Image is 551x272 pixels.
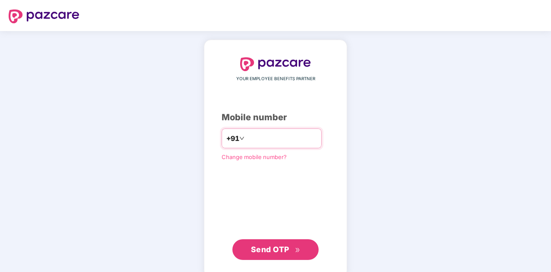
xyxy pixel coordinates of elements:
[239,136,244,141] span: down
[9,9,79,23] img: logo
[232,239,319,260] button: Send OTPdouble-right
[222,153,287,160] a: Change mobile number?
[236,75,315,82] span: YOUR EMPLOYEE BENEFITS PARTNER
[251,245,289,254] span: Send OTP
[240,57,311,71] img: logo
[226,133,239,144] span: +91
[222,111,329,124] div: Mobile number
[295,247,301,253] span: double-right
